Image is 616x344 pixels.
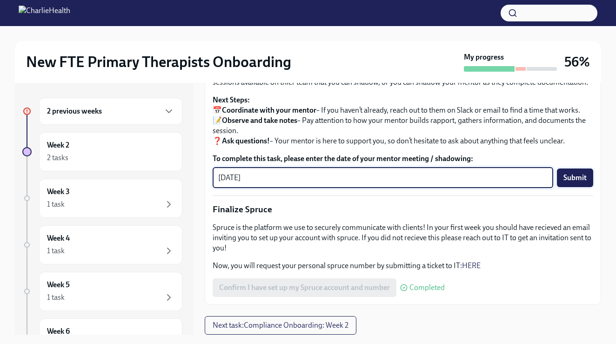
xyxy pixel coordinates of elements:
[22,132,182,171] a: Week 22 tasks
[213,95,250,104] strong: Next Steps:
[409,284,445,291] span: Completed
[22,272,182,311] a: Week 51 task
[222,106,316,115] strong: Coordinate with your mentor
[47,153,68,163] div: 2 tasks
[563,173,587,182] span: Submit
[557,169,593,187] button: Submit
[564,54,590,70] h3: 56%
[464,52,504,62] strong: My progress
[218,172,548,183] textarea: [DATE]
[47,233,70,243] h6: Week 4
[47,326,70,337] h6: Week 6
[222,136,270,145] strong: Ask questions!
[47,140,69,150] h6: Week 2
[213,223,593,253] p: Spruce is the platform we use to securely communicate with clients! In your first week you should...
[213,95,593,146] p: 📅 – If you haven’t already, reach out to them on Slack or email to find a time that works. 📝 – Pa...
[47,292,65,303] div: 1 task
[47,199,65,209] div: 1 task
[47,280,70,290] h6: Week 5
[213,321,348,330] span: Next task : Compliance Onboarding: Week 2
[462,261,481,270] a: HERE
[47,187,70,197] h6: Week 3
[26,53,291,71] h2: New FTE Primary Therapists Onboarding
[19,6,70,20] img: CharlieHealth
[22,179,182,218] a: Week 31 task
[47,246,65,256] div: 1 task
[222,116,297,125] strong: Observe and take notes
[47,106,102,116] h6: 2 previous weeks
[213,261,593,271] p: Now, you will request your personal spruce number by submitting a ticket to IT:
[213,154,593,164] label: To complete this task, please enter the date of your mentor meeting / shadowing:
[213,203,593,216] p: Finalize Spruce
[205,316,356,335] button: Next task:Compliance Onboarding: Week 2
[22,225,182,264] a: Week 41 task
[39,98,182,125] div: 2 previous weeks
